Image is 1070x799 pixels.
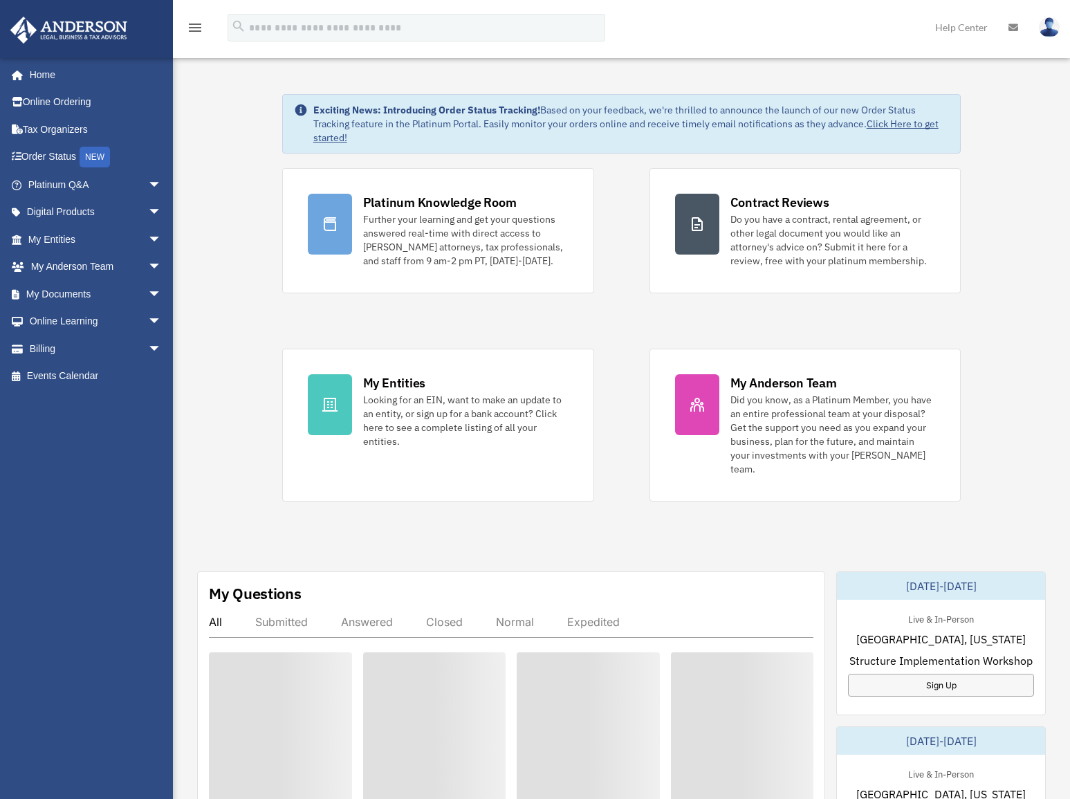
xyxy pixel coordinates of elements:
[567,615,620,629] div: Expedited
[148,308,176,336] span: arrow_drop_down
[187,24,203,36] a: menu
[363,212,569,268] div: Further your learning and get your questions answered real-time with direct access to [PERSON_NAM...
[363,374,425,392] div: My Entities
[363,393,569,448] div: Looking for an EIN, want to make an update to an entity, or sign up for a bank account? Click her...
[849,652,1033,669] span: Structure Implementation Workshop
[187,19,203,36] i: menu
[730,374,837,392] div: My Anderson Team
[10,61,176,89] a: Home
[209,583,302,604] div: My Questions
[231,19,246,34] i: search
[148,280,176,309] span: arrow_drop_down
[10,199,183,226] a: Digital Productsarrow_drop_down
[148,171,176,199] span: arrow_drop_down
[496,615,534,629] div: Normal
[363,194,517,211] div: Platinum Knowledge Room
[255,615,308,629] div: Submitted
[10,253,183,281] a: My Anderson Teamarrow_drop_down
[148,335,176,363] span: arrow_drop_down
[730,194,829,211] div: Contract Reviews
[341,615,393,629] div: Answered
[282,349,594,502] a: My Entities Looking for an EIN, want to make an update to an entity, or sign up for a bank accoun...
[313,103,950,145] div: Based on your feedback, we're thrilled to announce the launch of our new Order Status Tracking fe...
[10,171,183,199] a: Platinum Q&Aarrow_drop_down
[80,147,110,167] div: NEW
[730,212,936,268] div: Do you have a contract, rental agreement, or other legal document you would like an attorney's ad...
[10,143,183,172] a: Order StatusNEW
[1039,17,1060,37] img: User Pic
[10,280,183,308] a: My Documentsarrow_drop_down
[649,349,961,502] a: My Anderson Team Did you know, as a Platinum Member, you have an entire professional team at your...
[209,615,222,629] div: All
[10,308,183,336] a: Online Learningarrow_drop_down
[897,611,985,625] div: Live & In-Person
[10,116,183,143] a: Tax Organizers
[282,168,594,293] a: Platinum Knowledge Room Further your learning and get your questions answered real-time with dire...
[313,118,939,144] a: Click Here to get started!
[837,572,1045,600] div: [DATE]-[DATE]
[730,393,936,476] div: Did you know, as a Platinum Member, you have an entire professional team at your disposal? Get th...
[148,253,176,282] span: arrow_drop_down
[10,335,183,362] a: Billingarrow_drop_down
[837,727,1045,755] div: [DATE]-[DATE]
[856,631,1026,648] span: [GEOGRAPHIC_DATA], [US_STATE]
[313,104,540,116] strong: Exciting News: Introducing Order Status Tracking!
[6,17,131,44] img: Anderson Advisors Platinum Portal
[148,226,176,254] span: arrow_drop_down
[426,615,463,629] div: Closed
[897,766,985,780] div: Live & In-Person
[10,226,183,253] a: My Entitiesarrow_drop_down
[10,362,183,390] a: Events Calendar
[649,168,961,293] a: Contract Reviews Do you have a contract, rental agreement, or other legal document you would like...
[848,674,1034,697] a: Sign Up
[148,199,176,227] span: arrow_drop_down
[10,89,183,116] a: Online Ordering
